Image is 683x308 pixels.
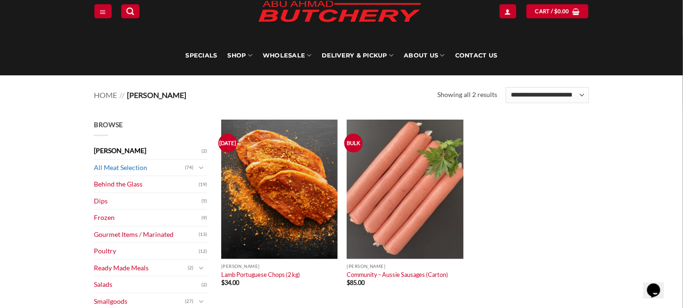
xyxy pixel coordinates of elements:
button: Toggle [196,263,207,273]
a: Home [94,90,117,99]
bdi: 0.00 [554,8,569,14]
a: About Us [404,36,444,75]
a: Community – Aussie Sausages (Carton) [347,271,448,278]
a: Wholesale [263,36,312,75]
select: Shop order [506,87,589,103]
p: [PERSON_NAME] [221,264,338,269]
span: (2) [201,278,207,292]
bdi: 34.00 [221,279,239,286]
img: Beef Sausages [347,120,463,259]
span: (9) [201,211,207,225]
span: (5) [201,194,207,208]
a: Poultry [94,243,199,259]
a: Login [500,4,516,18]
img: Lamb Portuguese Chops (2 kg) [221,120,338,259]
bdi: 85.00 [347,279,365,286]
a: Salads [94,276,201,293]
a: Frozen [94,210,201,226]
p: [PERSON_NAME] [347,264,463,269]
a: Gourmet Items / Marinated [94,227,199,243]
a: Dips [94,193,201,210]
span: (12) [199,244,207,259]
span: (2) [188,261,193,275]
span: Cart / [535,7,569,16]
iframe: chat widget [643,270,674,299]
a: Menu [94,4,111,18]
a: Contact Us [455,36,498,75]
span: (74) [185,161,193,175]
a: Lamb Portuguese Chops (2 kg) [221,271,300,278]
a: Ready Made Meals [94,260,188,276]
span: [PERSON_NAME] [127,90,186,99]
a: Search [121,4,139,18]
span: $ [554,7,558,16]
a: Delivery & Pickup [322,36,394,75]
span: (19) [199,178,207,192]
button: Toggle [196,296,207,307]
span: (13) [199,227,207,242]
span: $ [347,279,350,286]
a: View cart [526,4,589,18]
a: Specials [185,36,217,75]
span: $ [221,279,225,286]
a: All Meat Selection [94,160,185,176]
p: Showing all 2 results [438,89,498,100]
button: Toggle [196,162,207,173]
a: Behind the Glass [94,176,199,193]
a: [PERSON_NAME] [94,143,201,159]
span: // [119,90,125,99]
span: (2) [201,144,207,158]
a: SHOP [228,36,252,75]
span: Browse [94,121,123,129]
